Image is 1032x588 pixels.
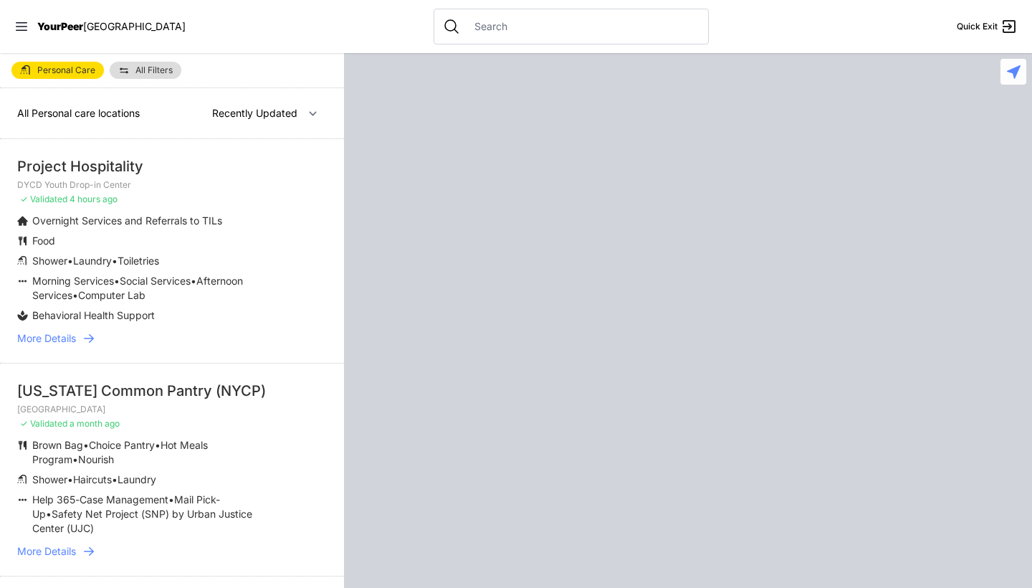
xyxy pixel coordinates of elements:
[32,309,155,321] span: Behavioral Health Support
[32,473,67,485] span: Shower
[110,62,181,79] a: All Filters
[17,107,140,119] span: All Personal care locations
[67,473,73,485] span: •
[32,234,55,247] span: Food
[32,508,252,534] span: Safety Net Project (SNP) by Urban Justice Center (UJC)
[32,275,114,287] span: Morning Services
[67,255,73,267] span: •
[73,473,112,485] span: Haircuts
[37,20,83,32] span: YourPeer
[83,439,89,451] span: •
[17,156,327,176] div: Project Hospitality
[37,66,95,75] span: Personal Care
[73,255,112,267] span: Laundry
[20,194,67,204] span: ✓ Validated
[70,194,118,204] span: 4 hours ago
[11,62,104,79] a: Personal Care
[17,331,327,346] a: More Details
[72,289,78,301] span: •
[70,418,120,429] span: a month ago
[118,255,159,267] span: Toiletries
[168,493,174,506] span: •
[466,19,699,34] input: Search
[17,331,76,346] span: More Details
[46,508,52,520] span: •
[17,544,76,559] span: More Details
[83,20,186,32] span: [GEOGRAPHIC_DATA]
[112,473,118,485] span: •
[17,179,327,191] p: DYCD Youth Drop-in Center
[191,275,196,287] span: •
[114,275,120,287] span: •
[957,21,998,32] span: Quick Exit
[32,214,222,227] span: Overnight Services and Referrals to TILs
[20,418,67,429] span: ✓ Validated
[112,255,118,267] span: •
[17,381,327,401] div: [US_STATE] Common Pantry (NYCP)
[118,473,156,485] span: Laundry
[32,255,67,267] span: Shower
[72,453,78,465] span: •
[120,275,191,287] span: Social Services
[17,404,327,415] p: [GEOGRAPHIC_DATA]
[78,453,114,465] span: Nourish
[32,439,83,451] span: Brown Bag
[957,18,1018,35] a: Quick Exit
[135,66,173,75] span: All Filters
[17,544,327,559] a: More Details
[37,22,186,31] a: YourPeer[GEOGRAPHIC_DATA]
[78,289,145,301] span: Computer Lab
[32,493,168,506] span: Help 365-Case Management
[89,439,155,451] span: Choice Pantry
[155,439,161,451] span: •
